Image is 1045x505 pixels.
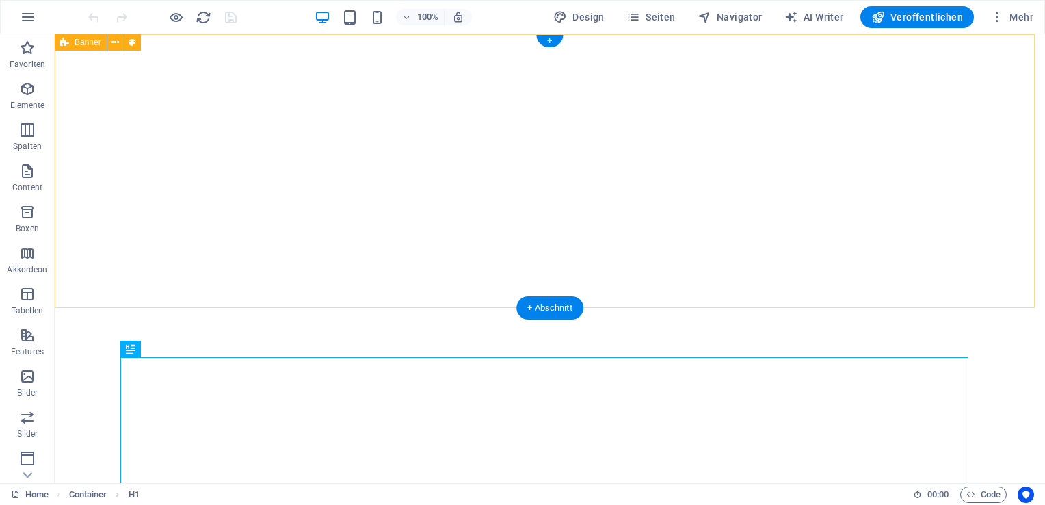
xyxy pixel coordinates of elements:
nav: breadcrumb [69,487,140,503]
p: Slider [17,428,38,439]
span: : [937,489,939,500]
button: Usercentrics [1018,487,1034,503]
div: + [536,35,563,47]
button: Klicke hier, um den Vorschau-Modus zu verlassen [168,9,184,25]
button: Design [548,6,610,28]
p: Features [11,346,44,357]
span: Design [553,10,605,24]
a: Klick, um Auswahl aufzuheben. Doppelklick öffnet Seitenverwaltung [11,487,49,503]
button: Seiten [621,6,681,28]
span: Navigator [698,10,763,24]
span: Veröffentlichen [871,10,963,24]
span: Mehr [990,10,1033,24]
button: Mehr [985,6,1039,28]
button: 100% [396,9,445,25]
span: Seiten [626,10,676,24]
button: Navigator [692,6,768,28]
i: Seite neu laden [196,10,211,25]
span: Code [966,487,1001,503]
h6: 100% [416,9,438,25]
button: reload [195,9,211,25]
span: 00 00 [927,487,949,503]
button: Veröffentlichen [860,6,974,28]
i: Bei Größenänderung Zoomstufe automatisch an das gewählte Gerät anpassen. [452,11,464,23]
button: Code [960,487,1007,503]
p: Elemente [10,100,45,111]
span: AI Writer [784,10,844,24]
span: Klick zum Auswählen. Doppelklick zum Bearbeiten [69,487,107,503]
p: Favoriten [10,59,45,70]
span: Banner [75,38,101,47]
p: Bilder [17,387,38,398]
p: Content [12,182,42,193]
p: Boxen [16,223,39,234]
h6: Session-Zeit [913,487,949,503]
p: Spalten [13,141,42,152]
p: Akkordeon [7,264,47,275]
span: Klick zum Auswählen. Doppelklick zum Bearbeiten [129,487,140,503]
div: + Abschnitt [516,296,583,320]
div: Design (Strg+Alt+Y) [548,6,610,28]
button: AI Writer [779,6,849,28]
p: Tabellen [12,305,43,316]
